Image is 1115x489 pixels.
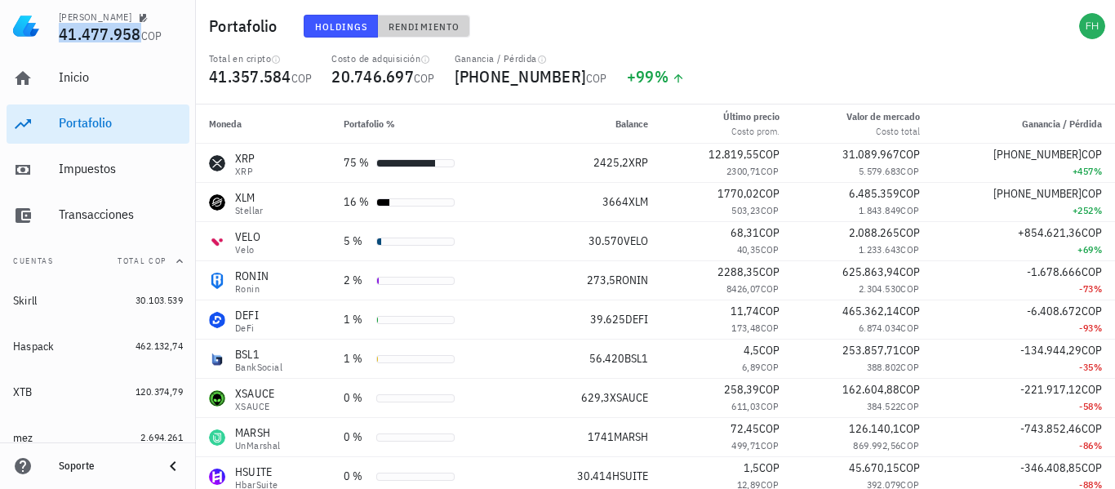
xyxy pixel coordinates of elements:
span: 2.088.265 [849,225,900,240]
span: % [1094,361,1102,373]
div: HSUITE-icon [209,469,225,485]
div: 0 % [344,429,370,446]
span: 20.746.697 [331,65,414,87]
div: Haspack [13,340,55,353]
span: COP [900,147,920,162]
span: COP [900,304,920,318]
th: Moneda [196,104,331,144]
span: 56.420 [589,351,624,366]
div: VELO [235,229,260,245]
span: -221.917,12 [1020,382,1082,397]
span: 629,3 [581,390,610,405]
span: COP [759,304,780,318]
span: COP [759,382,780,397]
a: Impuestos [7,150,189,189]
div: Costo de adquisición [331,52,434,65]
span: COP [759,147,780,162]
div: RONIN-icon [209,273,225,289]
span: HSUITE [612,469,648,483]
div: -93 [946,320,1102,336]
span: COP [759,343,780,358]
span: 503,23 [731,204,760,216]
span: 41.357.584 [209,65,291,87]
a: Portafolio [7,104,189,144]
span: COP [761,361,780,373]
div: XSAUCE [235,385,275,402]
span: COP [1082,460,1102,475]
span: 465.362,14 [842,304,900,318]
a: Skirll 30.103.539 [7,281,189,320]
img: LedgiFi [13,13,39,39]
span: % [1094,165,1102,177]
span: 5.579.683 [859,165,901,177]
div: -73 [946,281,1102,297]
span: 1741 [588,429,614,444]
div: Valor de mercado [846,109,920,124]
span: 30.570 [589,233,624,248]
div: DEFI-icon [209,312,225,328]
span: 2288,35 [717,265,759,279]
span: 388.802 [867,361,901,373]
div: Ronin [235,284,269,294]
span: COP [1082,186,1102,201]
span: 11,74 [731,304,759,318]
div: Skirll [13,294,38,308]
button: Holdings [304,15,379,38]
span: +854.621,36 [1018,225,1082,240]
span: Moneda [209,118,242,130]
div: BankSocial [235,362,282,372]
div: BSL1-icon [209,351,225,367]
span: COP [586,71,607,86]
div: -86 [946,438,1102,454]
span: COP [759,225,780,240]
div: 1 % [344,350,370,367]
div: avatar [1079,13,1105,39]
div: DeFi [235,323,259,333]
span: COP [291,71,313,86]
span: COP [1082,343,1102,358]
div: -35 [946,359,1102,376]
span: BSL1 [624,351,648,366]
span: RONIN [615,273,648,287]
span: 162.604,88 [842,382,900,397]
span: 2.694.261 [140,431,183,443]
span: COP [900,400,919,412]
a: mez 2.694.261 [7,418,189,457]
div: Costo prom. [723,124,780,139]
div: +252 [946,202,1102,219]
span: 253.857,71 [842,343,900,358]
span: 40,35 [737,243,761,256]
span: VELO [624,233,648,248]
span: % [655,65,669,87]
div: XTB [13,385,33,399]
div: Velo [235,245,260,255]
div: +99 [627,69,685,85]
span: 6.485.359 [849,186,900,201]
a: Inicio [7,59,189,98]
span: 258,39 [724,382,759,397]
span: COP [761,204,780,216]
span: -346.408,85 [1020,460,1082,475]
span: Total COP [118,256,167,266]
div: XSAUCE-icon [209,390,225,407]
span: % [1094,400,1102,412]
span: COP [900,204,919,216]
span: 41.477.958 [59,23,141,45]
div: XRP-icon [209,155,225,171]
span: COP [900,322,919,334]
span: 611,03 [731,400,760,412]
span: % [1094,282,1102,295]
span: 462.132,74 [135,340,183,352]
span: 8426,07 [726,282,761,295]
span: COP [761,439,780,451]
span: 126.140,1 [849,421,900,436]
span: Balance [615,118,648,130]
div: +457 [946,163,1102,180]
span: COP [761,322,780,334]
span: 2425,2 [593,155,629,170]
span: 6.874.034 [859,322,901,334]
span: XLM [629,194,648,209]
div: DEFI [235,307,259,323]
span: 12.819,55 [709,147,759,162]
span: COP [900,361,919,373]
